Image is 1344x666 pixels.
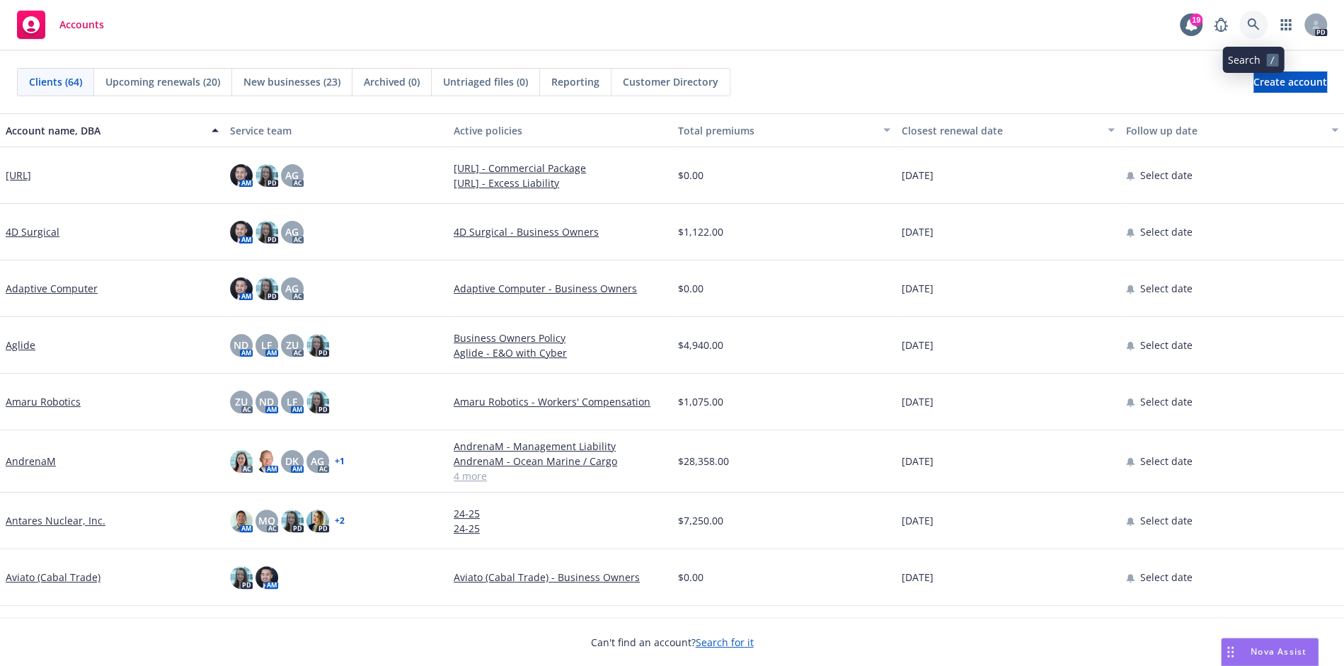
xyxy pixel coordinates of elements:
[1140,394,1193,409] span: Select date
[255,566,278,589] img: photo
[6,338,35,352] a: Aglide
[678,513,723,528] span: $7,250.00
[6,454,56,469] a: AndrenaM
[454,281,667,296] a: Adaptive Computer - Business Owners
[678,123,875,138] div: Total premiums
[285,281,299,296] span: AG
[902,513,934,528] span: [DATE]
[6,570,100,585] a: Aviato (Cabal Trade)
[902,224,934,239] span: [DATE]
[454,469,667,483] a: 4 more
[255,221,278,243] img: photo
[230,566,253,589] img: photo
[902,168,934,183] span: [DATE]
[678,281,703,296] span: $0.00
[454,123,667,138] div: Active policies
[230,450,253,473] img: photo
[902,570,934,585] span: [DATE]
[454,570,667,585] a: Aviato (Cabal Trade) - Business Owners
[105,74,220,89] span: Upcoming renewals (20)
[1140,454,1193,469] span: Select date
[902,123,1099,138] div: Closest renewal date
[230,277,253,300] img: photo
[454,161,667,176] a: [URL] - Commercial Package
[902,394,934,409] span: [DATE]
[551,74,599,89] span: Reporting
[364,74,420,89] span: Archived (0)
[454,439,667,454] a: AndrenaM - Management Liability
[255,164,278,187] img: photo
[1272,11,1300,39] a: Switch app
[1140,570,1193,585] span: Select date
[454,345,667,360] a: Aglide - E&O with Cyber
[896,113,1120,147] button: Closest renewal date
[6,394,81,409] a: Amaru Robotics
[454,506,667,521] a: 24-25
[696,636,754,649] a: Search for it
[591,635,754,650] span: Can't find an account?
[902,338,934,352] span: [DATE]
[1253,71,1327,93] a: Create account
[11,5,110,45] a: Accounts
[6,281,98,296] a: Adaptive Computer
[6,513,105,528] a: Antares Nuclear, Inc.
[1140,281,1193,296] span: Select date
[230,510,253,532] img: photo
[1251,645,1306,658] span: Nova Assist
[678,338,723,352] span: $4,940.00
[448,113,672,147] button: Active policies
[311,454,324,469] span: AG
[255,450,278,473] img: photo
[230,164,253,187] img: photo
[285,454,299,469] span: DK
[1239,11,1268,39] a: Search
[1126,123,1323,138] div: Follow up date
[454,176,667,190] a: [URL] - Excess Liability
[29,74,82,89] span: Clients (64)
[285,168,299,183] span: AG
[59,19,104,30] span: Accounts
[306,334,329,357] img: photo
[678,394,723,409] span: $1,075.00
[1222,638,1239,665] div: Drag to move
[255,277,278,300] img: photo
[454,224,667,239] a: 4D Surgical - Business Owners
[230,221,253,243] img: photo
[281,510,304,532] img: photo
[243,74,340,89] span: New businesses (23)
[6,123,203,138] div: Account name, DBA
[678,168,703,183] span: $0.00
[623,74,718,89] span: Customer Directory
[1140,224,1193,239] span: Select date
[454,331,667,345] a: Business Owners Policy
[678,454,729,469] span: $28,358.00
[286,338,299,352] span: ZU
[6,224,59,239] a: 4D Surgical
[454,454,667,469] a: AndrenaM - Ocean Marine / Cargo
[335,457,345,466] a: + 1
[224,113,449,147] button: Service team
[6,168,31,183] a: [URL]
[306,391,329,413] img: photo
[443,74,528,89] span: Untriaged files (0)
[1253,69,1327,96] span: Create account
[1190,13,1202,26] div: 19
[454,521,667,536] a: 24-25
[335,517,345,525] a: + 2
[306,510,329,532] img: photo
[234,338,248,352] span: ND
[678,224,723,239] span: $1,122.00
[230,123,443,138] div: Service team
[1140,338,1193,352] span: Select date
[678,570,703,585] span: $0.00
[1207,11,1235,39] a: Report a Bug
[454,394,667,409] a: Amaru Robotics - Workers' Compensation
[261,338,272,352] span: LF
[1140,513,1193,528] span: Select date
